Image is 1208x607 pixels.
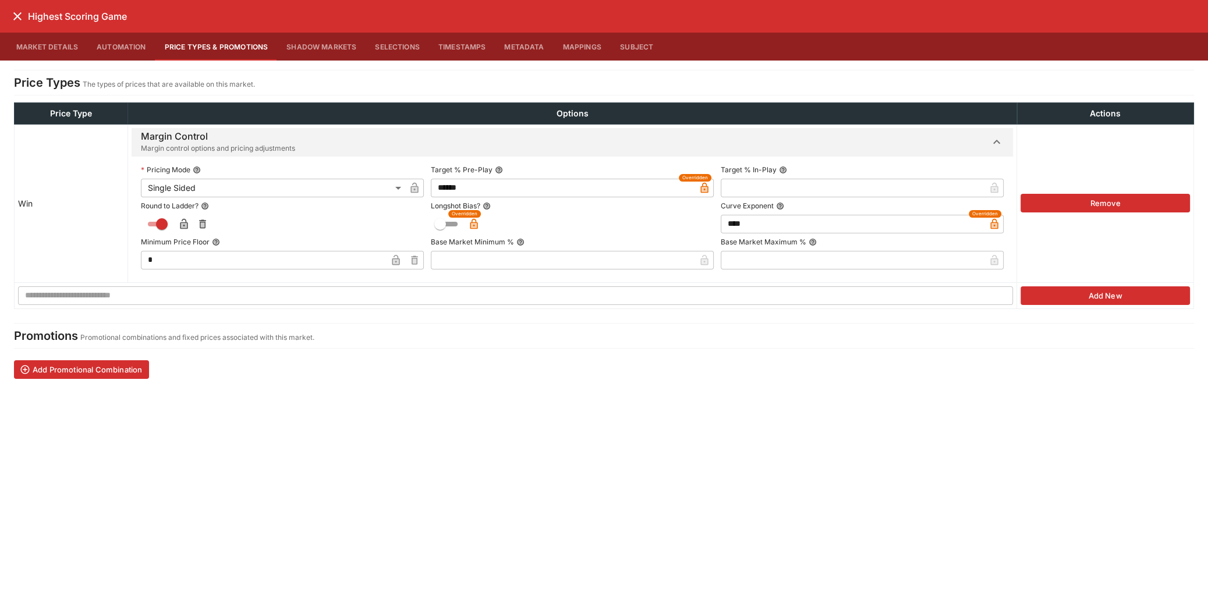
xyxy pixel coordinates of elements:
[277,33,366,61] button: Shadow Markets
[429,33,495,61] button: Timestamps
[141,165,190,175] p: Pricing Mode
[193,166,201,174] button: Pricing Mode
[495,166,503,174] button: Target % Pre-Play
[141,201,199,211] p: Round to Ladder?
[809,238,817,246] button: Base Market Maximum %
[141,179,405,197] div: Single Sided
[721,201,774,211] p: Curve Exponent
[7,33,87,61] button: Market Details
[80,332,314,343] p: Promotional combinations and fixed prices associated with this market.
[776,202,784,210] button: Curve Exponent
[972,210,998,218] span: Overridden
[721,165,777,175] p: Target % In-Play
[516,238,525,246] button: Base Market Minimum %
[483,202,491,210] button: Longshot Bias?
[14,360,149,379] button: Add Promotional Combination
[132,128,1013,157] button: Margin Control Margin control options and pricing adjustments
[87,33,155,61] button: Automation
[431,201,480,211] p: Longshot Bias?
[15,125,128,283] td: Win
[611,33,663,61] button: Subject
[15,103,128,125] th: Price Type
[141,143,295,154] span: Margin control options and pricing adjustments
[431,237,514,247] p: Base Market Minimum %
[141,237,210,247] p: Minimum Price Floor
[1017,103,1194,125] th: Actions
[7,6,28,27] button: close
[554,33,611,61] button: Mappings
[1021,286,1190,305] button: Add New
[14,75,80,90] h4: Price Types
[201,202,209,210] button: Round to Ladder?
[495,33,553,61] button: Metadata
[28,10,127,23] h6: Highest Scoring Game
[212,238,220,246] button: Minimum Price Floor
[141,130,295,143] h6: Margin Control
[779,166,787,174] button: Target % In-Play
[83,79,255,90] p: The types of prices that are available on this market.
[431,165,493,175] p: Target % Pre-Play
[1021,194,1190,212] button: Remove
[366,33,429,61] button: Selections
[721,237,806,247] p: Base Market Maximum %
[155,33,278,61] button: Price Types & Promotions
[452,210,477,218] span: Overridden
[128,103,1017,125] th: Options
[14,328,78,343] h4: Promotions
[682,174,708,182] span: Overridden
